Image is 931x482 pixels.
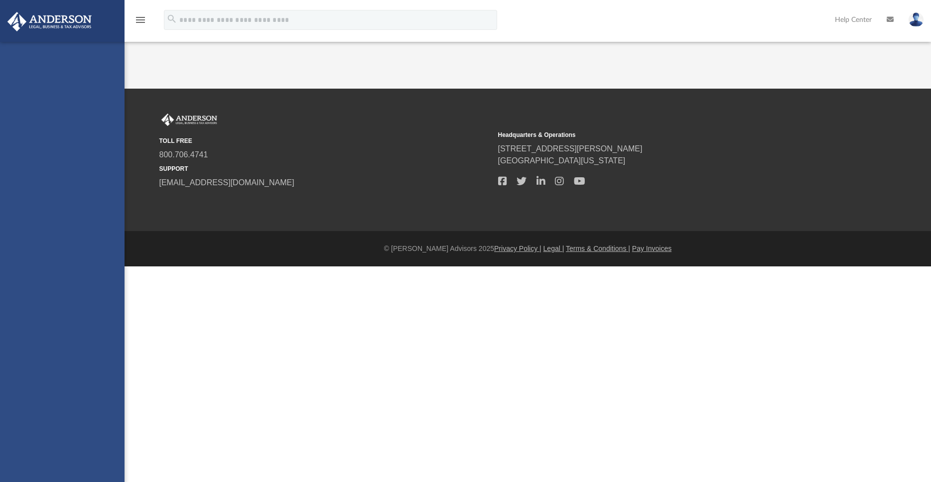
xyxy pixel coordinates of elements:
img: Anderson Advisors Platinum Portal [4,12,95,31]
div: © [PERSON_NAME] Advisors 2025 [125,243,931,254]
a: [EMAIL_ADDRESS][DOMAIN_NAME] [159,178,294,187]
img: Anderson Advisors Platinum Portal [159,114,219,126]
small: TOLL FREE [159,136,491,145]
a: 800.706.4741 [159,150,208,159]
small: Headquarters & Operations [498,130,830,139]
a: Terms & Conditions | [566,244,630,252]
i: menu [134,14,146,26]
a: Privacy Policy | [494,244,541,252]
a: menu [134,19,146,26]
a: [GEOGRAPHIC_DATA][US_STATE] [498,156,626,165]
i: search [166,13,177,24]
a: Legal | [543,244,564,252]
a: [STREET_ADDRESS][PERSON_NAME] [498,144,643,153]
img: User Pic [909,12,924,27]
small: SUPPORT [159,164,491,173]
a: Pay Invoices [632,244,671,252]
